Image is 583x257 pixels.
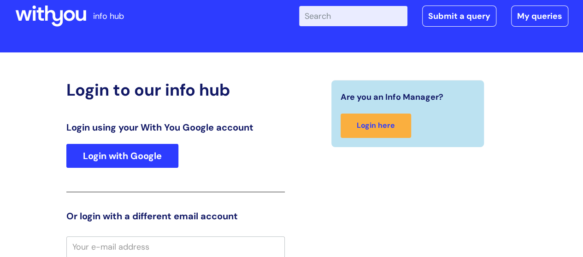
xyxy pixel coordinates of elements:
[66,144,178,168] a: Login with Google
[66,80,285,100] h2: Login to our info hub
[341,90,443,104] span: Are you an Info Manager?
[299,6,407,26] input: Search
[66,122,285,133] h3: Login using your With You Google account
[422,6,496,27] a: Submit a query
[511,6,568,27] a: My queries
[341,114,411,138] a: Login here
[66,211,285,222] h3: Or login with a different email account
[93,9,124,23] p: info hub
